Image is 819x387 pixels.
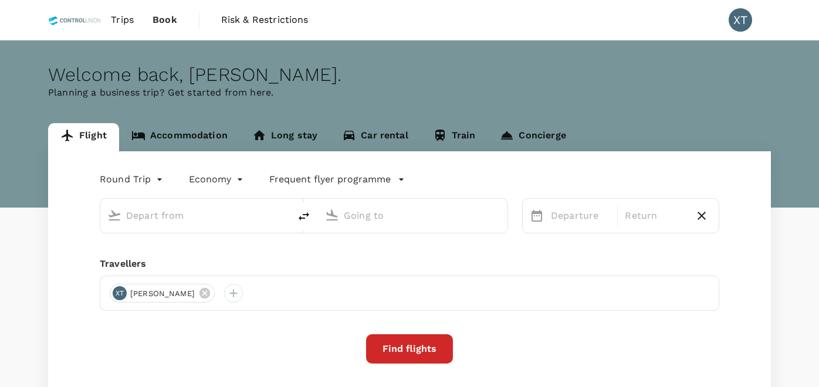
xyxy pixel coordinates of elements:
[269,172,405,186] button: Frequent flyer programme
[488,123,578,151] a: Concierge
[119,123,240,151] a: Accommodation
[551,209,610,223] p: Departure
[189,170,246,189] div: Economy
[100,170,165,189] div: Round Trip
[499,214,502,216] button: Open
[111,13,134,27] span: Trips
[113,286,127,300] div: XT
[421,123,488,151] a: Train
[153,13,177,27] span: Book
[48,123,119,151] a: Flight
[100,257,719,271] div: Travellers
[282,214,284,216] button: Open
[123,288,202,300] span: [PERSON_NAME]
[290,202,318,230] button: delete
[48,86,771,100] p: Planning a business trip? Get started from here.
[240,123,330,151] a: Long stay
[344,206,483,225] input: Going to
[48,64,771,86] div: Welcome back , [PERSON_NAME] .
[221,13,309,27] span: Risk & Restrictions
[366,334,453,364] button: Find flights
[625,209,684,223] p: Return
[729,8,752,32] div: XT
[48,7,101,33] img: Control Union Malaysia Sdn. Bhd.
[126,206,265,225] input: Depart from
[330,123,421,151] a: Car rental
[269,172,391,186] p: Frequent flyer programme
[110,284,215,303] div: XT[PERSON_NAME]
